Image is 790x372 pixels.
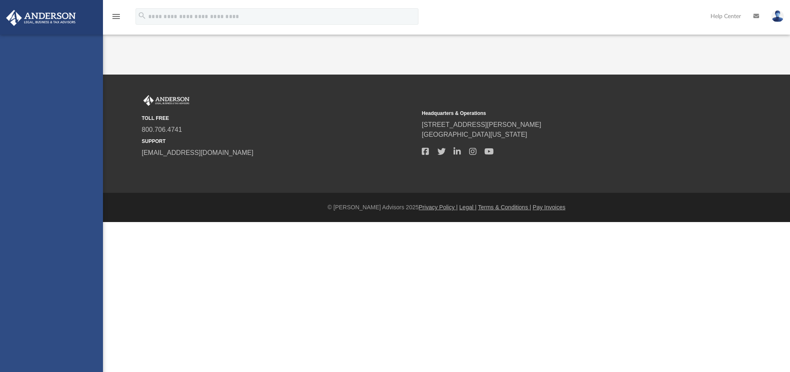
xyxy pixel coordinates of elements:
small: Headquarters & Operations [422,110,696,117]
a: Terms & Conditions | [478,204,531,211]
a: Legal | [459,204,477,211]
a: Pay Invoices [533,204,565,211]
i: menu [111,12,121,21]
small: TOLL FREE [142,115,416,122]
a: 800.706.4741 [142,126,182,133]
a: [STREET_ADDRESS][PERSON_NAME] [422,121,541,128]
img: User Pic [771,10,784,22]
img: Anderson Advisors Platinum Portal [142,95,191,106]
div: © [PERSON_NAME] Advisors 2025 [103,203,790,212]
a: [EMAIL_ADDRESS][DOMAIN_NAME] [142,149,253,156]
a: menu [111,16,121,21]
i: search [138,11,147,20]
small: SUPPORT [142,138,416,145]
a: Privacy Policy | [419,204,458,211]
a: [GEOGRAPHIC_DATA][US_STATE] [422,131,527,138]
img: Anderson Advisors Platinum Portal [4,10,78,26]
